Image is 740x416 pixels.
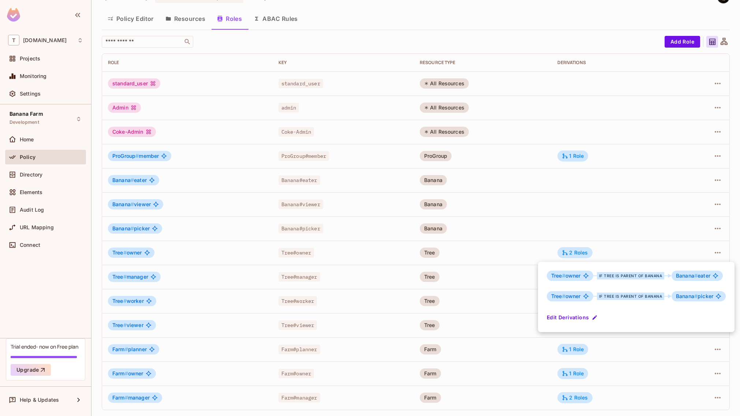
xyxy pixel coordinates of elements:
span: eater [676,273,710,279]
span: owner [551,293,581,299]
span: Banana [676,293,698,299]
span: # [694,272,698,279]
span: picker [676,293,713,299]
div: if Tree is parent of Banana [597,293,665,300]
button: Edit Derivations [547,312,599,323]
span: # [694,293,698,299]
span: # [562,272,565,279]
div: if Tree is parent of Banana [597,272,665,279]
span: Tree [551,272,565,279]
span: owner [551,273,581,279]
span: Banana [676,272,698,279]
span: # [562,293,565,299]
span: Tree [551,293,565,299]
